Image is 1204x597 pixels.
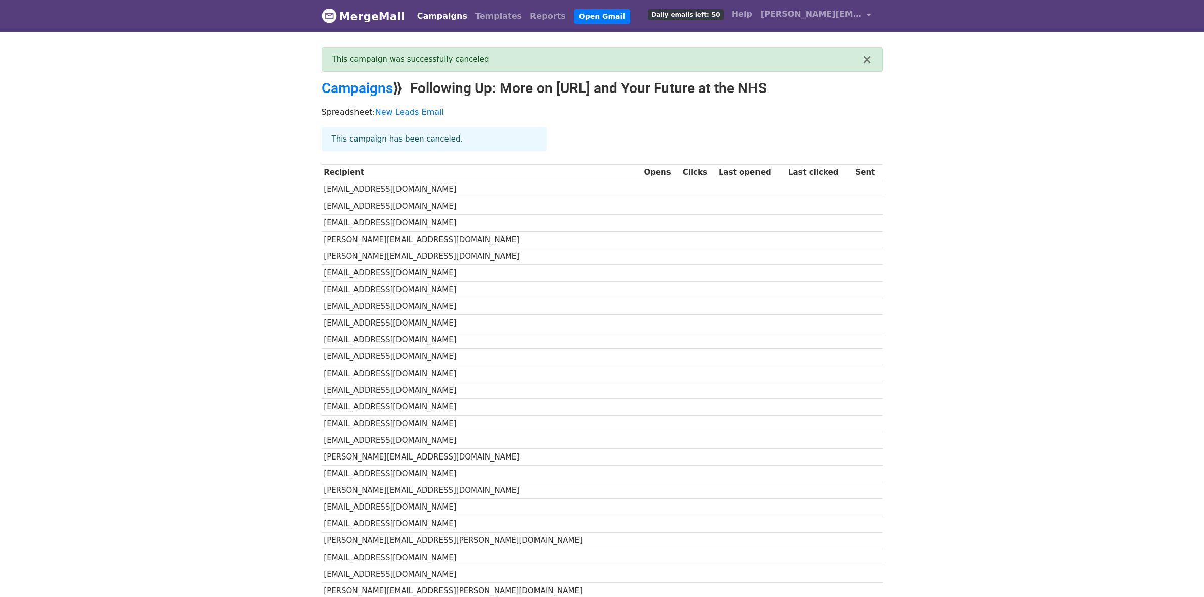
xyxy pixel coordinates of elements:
td: [EMAIL_ADDRESS][DOMAIN_NAME] [322,214,642,231]
a: New Leads Email [375,107,444,117]
td: [EMAIL_ADDRESS][DOMAIN_NAME] [322,549,642,566]
td: [EMAIL_ADDRESS][DOMAIN_NAME] [322,298,642,315]
td: [EMAIL_ADDRESS][DOMAIN_NAME] [322,365,642,382]
td: [EMAIL_ADDRESS][DOMAIN_NAME] [322,348,642,365]
a: Templates [471,6,526,26]
th: Recipient [322,164,642,181]
td: [EMAIL_ADDRESS][DOMAIN_NAME] [322,566,642,582]
td: [EMAIL_ADDRESS][DOMAIN_NAME] [322,315,642,332]
span: Daily emails left: 50 [648,9,723,20]
th: Sent [853,164,883,181]
td: [EMAIL_ADDRESS][DOMAIN_NAME] [322,499,642,516]
td: [EMAIL_ADDRESS][DOMAIN_NAME] [322,432,642,449]
a: Daily emails left: 50 [644,4,727,24]
td: [PERSON_NAME][EMAIL_ADDRESS][DOMAIN_NAME] [322,231,642,248]
td: [PERSON_NAME][EMAIL_ADDRESS][PERSON_NAME][DOMAIN_NAME] [322,532,642,549]
td: [EMAIL_ADDRESS][DOMAIN_NAME] [322,516,642,532]
a: Open Gmail [574,9,630,24]
td: [PERSON_NAME][EMAIL_ADDRESS][DOMAIN_NAME] [322,449,642,466]
td: [PERSON_NAME][EMAIL_ADDRESS][DOMAIN_NAME] [322,248,642,265]
button: × [862,54,872,66]
td: [EMAIL_ADDRESS][DOMAIN_NAME] [322,332,642,348]
a: Campaigns [413,6,471,26]
a: MergeMail [322,6,405,27]
div: This campaign was successfully canceled [332,54,862,65]
td: [EMAIL_ADDRESS][DOMAIN_NAME] [322,265,642,282]
td: [PERSON_NAME][EMAIL_ADDRESS][DOMAIN_NAME] [322,482,642,499]
div: This campaign has been canceled. [322,127,547,151]
h2: ⟫ Following Up: More on [URL] and Your Future at the NHS [322,80,883,97]
span: [PERSON_NAME][EMAIL_ADDRESS][PERSON_NAME] [761,8,862,20]
p: Spreadsheet: [322,107,883,117]
td: [EMAIL_ADDRESS][DOMAIN_NAME] [322,382,642,398]
th: Last clicked [786,164,853,181]
a: [PERSON_NAME][EMAIL_ADDRESS][PERSON_NAME] [756,4,875,28]
a: Help [728,4,756,24]
td: [EMAIL_ADDRESS][DOMAIN_NAME] [322,466,642,482]
td: [EMAIL_ADDRESS][DOMAIN_NAME] [322,416,642,432]
th: Opens [642,164,680,181]
td: [EMAIL_ADDRESS][DOMAIN_NAME] [322,198,642,214]
th: Clicks [680,164,716,181]
img: MergeMail logo [322,8,337,23]
td: [EMAIL_ADDRESS][DOMAIN_NAME] [322,181,642,198]
a: Campaigns [322,80,393,97]
a: Reports [526,6,570,26]
th: Last opened [716,164,786,181]
td: [EMAIL_ADDRESS][DOMAIN_NAME] [322,398,642,415]
td: [EMAIL_ADDRESS][DOMAIN_NAME] [322,282,642,298]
